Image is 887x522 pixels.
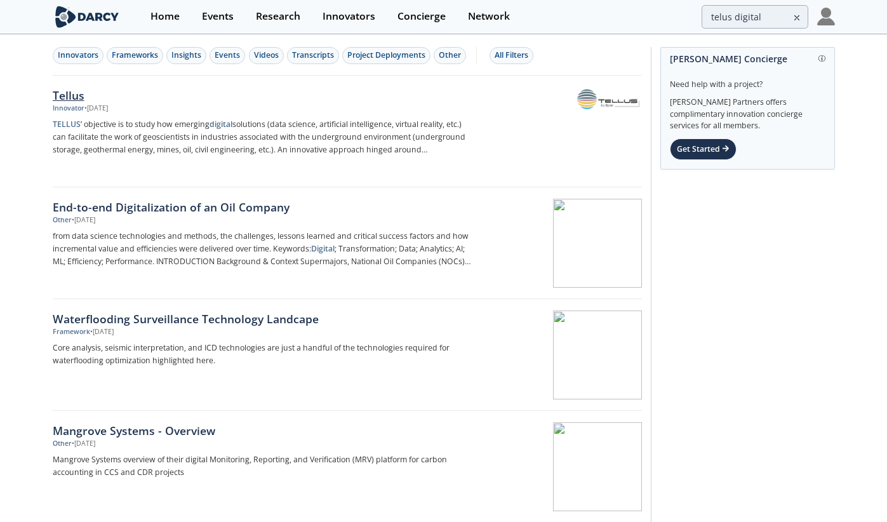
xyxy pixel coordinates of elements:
div: Network [468,11,510,22]
div: Innovators [58,50,98,61]
img: Tellus [577,89,639,109]
p: Mangrove Systems overview of their digital Monitoring, Reporting, and Verification (MRV) platform... [53,453,473,479]
p: from data science technologies and methods, the challenges, lessons learned and critical success ... [53,230,473,268]
div: Mangrove Systems - Overview [53,422,473,439]
div: Events [215,50,240,61]
div: Framework [53,327,90,337]
button: Transcripts [287,47,339,64]
p: ’ objective is to study how emerging solutions (data science, artificial intelligence, virtual re... [53,118,473,156]
button: Events [210,47,245,64]
div: • [DATE] [90,327,114,337]
img: Profile [817,8,835,25]
div: Tellus [53,87,473,104]
button: All Filters [490,47,533,64]
a: Waterflooding Surveillance Technology Landcape Framework •[DATE] Core analysis, seismic interpret... [53,299,642,411]
div: [PERSON_NAME] Concierge [670,48,825,70]
div: Other [53,439,72,449]
strong: Digital [311,243,335,254]
button: Videos [249,47,284,64]
div: Get Started [670,138,737,160]
button: Project Deployments [342,47,430,64]
img: logo-wide.svg [53,6,122,28]
div: End-to-end Digitalization of an Oil Company [53,199,473,215]
p: Core analysis, seismic interpretation, and ICD technologies are just a handful of the technologie... [53,342,473,367]
button: Insights [166,47,206,64]
div: • [DATE] [72,215,95,225]
div: Videos [254,50,279,61]
div: Home [150,11,180,22]
div: Waterflooding Surveillance Technology Landcape [53,311,473,327]
button: Other [434,47,466,64]
div: Concierge [397,11,446,22]
a: Tellus Innovator •[DATE] TELLUS’ objective is to study how emergingdigitalsolutions (data science... [53,76,642,187]
div: Innovator [53,104,84,114]
div: Research [256,11,300,22]
input: Advanced Search [702,5,808,29]
strong: digital [210,119,232,130]
div: Insights [171,50,201,61]
div: Need help with a project? [670,70,825,90]
div: Other [53,215,72,225]
img: information.svg [818,55,825,62]
div: Other [439,50,461,61]
button: Innovators [53,47,103,64]
div: • [DATE] [72,439,95,449]
div: Transcripts [292,50,334,61]
div: Frameworks [112,50,158,61]
div: Events [202,11,234,22]
div: [PERSON_NAME] Partners offers complimentary innovation concierge services for all members. [670,90,825,132]
div: Project Deployments [347,50,425,61]
button: Frameworks [107,47,163,64]
div: • [DATE] [84,104,108,114]
div: All Filters [495,50,528,61]
div: Innovators [323,11,375,22]
a: End-to-end Digitalization of an Oil Company Other •[DATE] from data science technologies and meth... [53,187,642,299]
strong: TELLUS [53,119,81,130]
